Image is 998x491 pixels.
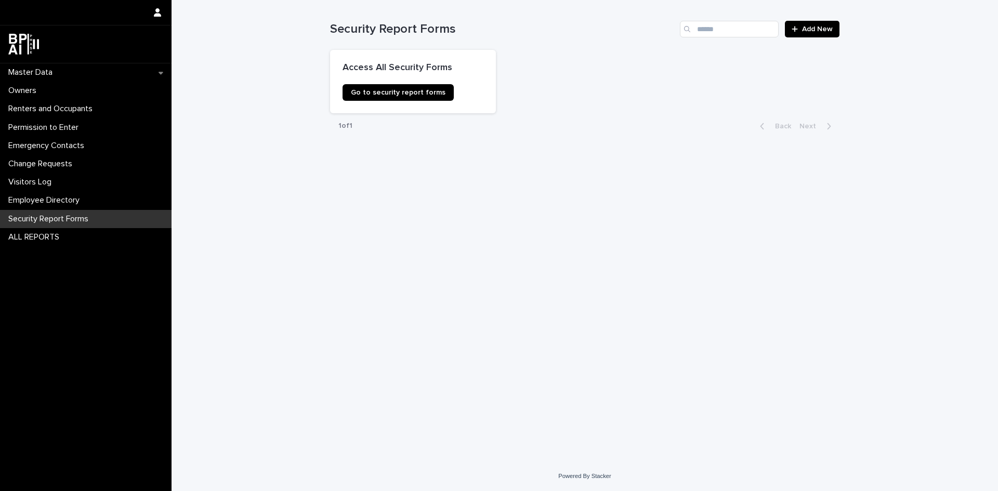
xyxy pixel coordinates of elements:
img: dwgmcNfxSF6WIOOXiGgu [8,34,39,55]
p: Security Report Forms [4,214,97,224]
h1: Security Report Forms [330,22,676,37]
a: Add New [785,21,839,37]
p: Employee Directory [4,195,88,205]
p: Visitors Log [4,177,60,187]
span: Go to security report forms [351,89,445,96]
input: Search [680,21,779,37]
a: Go to security report forms [343,84,454,101]
p: ALL REPORTS [4,232,68,242]
a: Access All Security FormsGo to security report forms [330,50,496,113]
span: Next [799,123,822,130]
span: Add New [802,25,833,33]
button: Next [795,122,839,131]
a: Powered By Stacker [558,473,611,479]
span: Back [769,123,791,130]
p: Master Data [4,68,61,77]
p: Emergency Contacts [4,141,93,151]
button: Back [752,122,795,131]
p: Renters and Occupants [4,104,101,114]
p: Access All Security Forms [343,62,483,74]
p: Change Requests [4,159,81,169]
p: 1 of 1 [330,113,361,139]
p: Owners [4,86,45,96]
p: Permission to Enter [4,123,87,132]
